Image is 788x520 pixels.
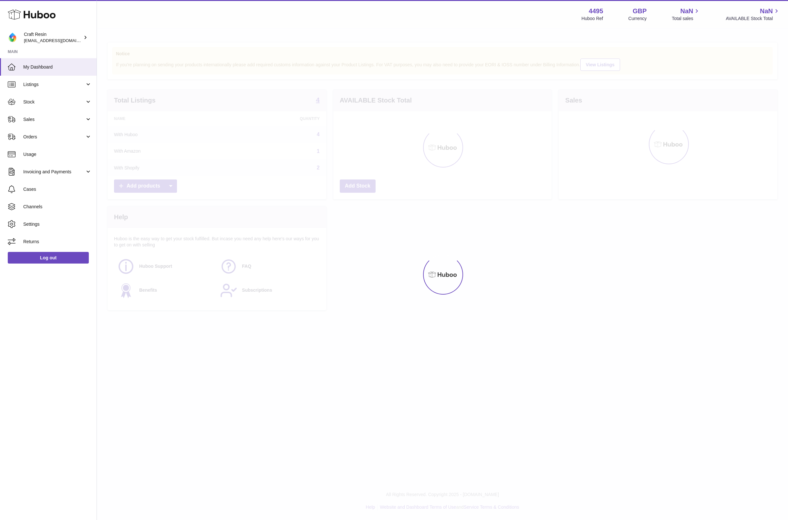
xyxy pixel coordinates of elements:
span: Stock [23,99,85,105]
span: Sales [23,116,85,123]
span: Total sales [672,16,700,22]
div: Craft Resin [24,31,82,44]
div: Huboo Ref [582,16,603,22]
a: Log out [8,252,89,264]
a: NaN Total sales [672,7,700,22]
span: Usage [23,151,92,157]
span: Returns [23,239,92,245]
span: Cases [23,186,92,192]
strong: 4495 [589,7,603,16]
span: My Dashboard [23,64,92,70]
span: AVAILABLE Stock Total [726,16,780,22]
strong: GBP [633,7,647,16]
span: NaN [680,7,693,16]
span: NaN [760,7,773,16]
span: Orders [23,134,85,140]
span: Settings [23,221,92,227]
img: craftresinuk@gmail.com [8,33,17,42]
a: NaN AVAILABLE Stock Total [726,7,780,22]
span: [EMAIL_ADDRESS][DOMAIN_NAME] [24,38,95,43]
span: Invoicing and Payments [23,169,85,175]
div: Currency [628,16,647,22]
span: Channels [23,204,92,210]
span: Listings [23,81,85,88]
